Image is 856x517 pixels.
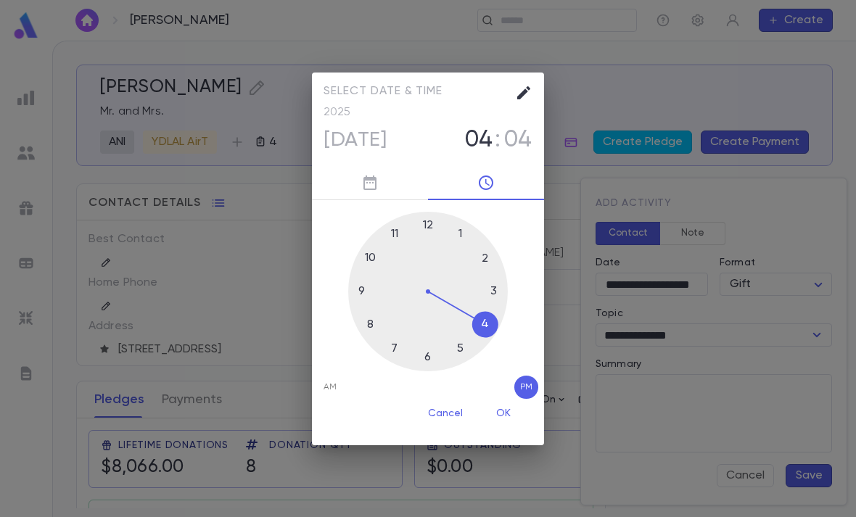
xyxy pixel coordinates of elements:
[428,165,544,200] button: pick time
[324,84,443,99] span: Select date & time
[514,376,538,399] button: PM
[324,102,350,123] span: 2025
[324,99,350,126] button: 2025
[520,381,532,393] span: PM
[324,126,387,154] button: [DATE]
[324,381,337,393] span: AM
[312,165,428,200] button: pick date
[509,78,538,107] button: calendar view is open, go to text input view
[465,126,493,154] button: 04
[318,376,342,399] button: AM
[504,126,532,154] button: 04
[324,128,387,152] span: [DATE]
[495,126,501,154] span: :
[416,400,474,428] button: Cancel
[480,400,527,428] button: OK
